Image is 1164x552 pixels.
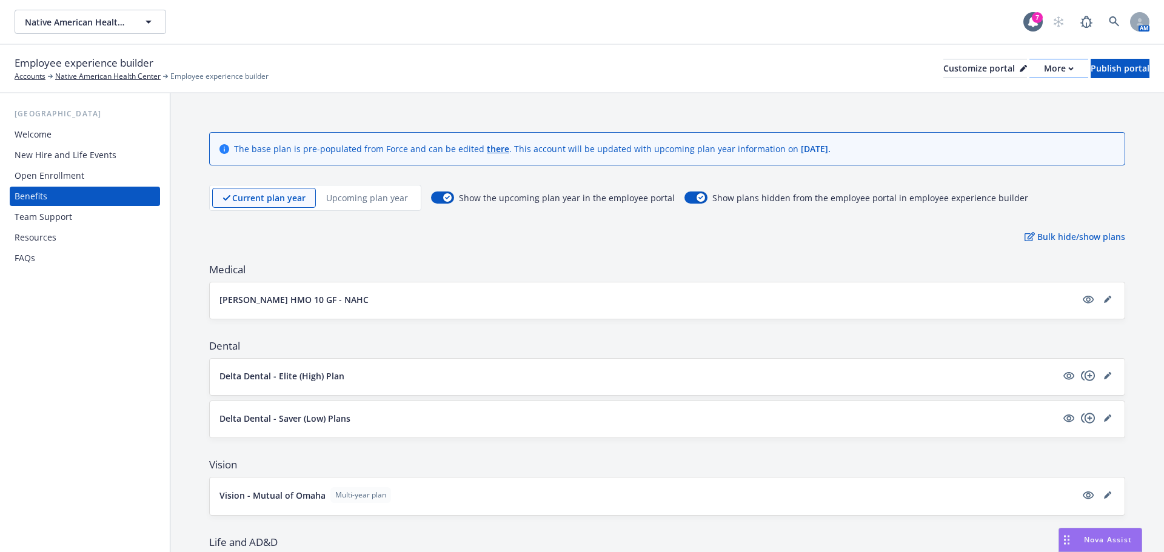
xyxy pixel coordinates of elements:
[1074,10,1099,34] a: Report a Bug
[1102,10,1126,34] a: Search
[15,166,84,185] div: Open Enrollment
[219,293,1076,306] button: [PERSON_NAME] HMO 10 GF - NAHC
[219,412,1057,425] button: Delta Dental - Saver (Low) Plans
[10,108,160,120] div: [GEOGRAPHIC_DATA]
[509,143,801,155] span: . This account will be updated with upcoming plan year information on
[234,143,487,155] span: The base plan is pre-populated from Force and can be edited
[15,55,153,71] span: Employee experience builder
[209,262,1125,277] span: Medical
[15,248,35,268] div: FAQs
[55,71,161,82] a: Native American Health Center
[10,125,160,144] a: Welcome
[219,487,1076,503] button: Vision - Mutual of OmahaMulti-year plan
[1100,368,1115,383] a: editPencil
[15,125,52,144] div: Welcome
[1100,488,1115,502] a: editPencil
[1081,411,1095,425] a: copyPlus
[15,71,45,82] a: Accounts
[15,10,166,34] button: Native American Health Center
[209,535,1125,550] span: Life and AD&D
[1081,292,1095,307] a: visible
[170,71,269,82] span: Employee experience builder
[15,207,72,227] div: Team Support
[10,187,160,206] a: Benefits
[1025,230,1125,243] p: Bulk hide/show plans
[15,187,47,206] div: Benefits
[1029,59,1088,78] button: More
[10,207,160,227] a: Team Support
[1059,528,1142,552] button: Nova Assist
[801,143,831,155] span: [DATE] .
[219,370,344,382] p: Delta Dental - Elite (High) Plan
[219,370,1057,382] button: Delta Dental - Elite (High) Plan
[10,248,160,268] a: FAQs
[1062,411,1076,425] a: visible
[1081,368,1095,383] a: copyPlus
[1091,59,1149,78] button: Publish portal
[219,293,369,306] p: [PERSON_NAME] HMO 10 GF - NAHC
[1032,12,1043,23] div: 7
[15,228,56,247] div: Resources
[10,166,160,185] a: Open Enrollment
[1100,411,1115,425] a: editPencil
[1100,292,1115,307] a: editPencil
[459,191,675,204] span: Show the upcoming plan year in the employee portal
[219,489,326,502] p: Vision - Mutual of Omaha
[10,228,160,247] a: Resources
[712,191,1028,204] span: Show plans hidden from the employee portal in employee experience builder
[487,143,509,155] a: there
[943,59,1027,78] button: Customize portal
[209,457,1125,472] span: Vision
[15,145,116,165] div: New Hire and Life Events
[1059,528,1074,551] div: Drag to move
[326,191,408,204] p: Upcoming plan year
[25,16,130,28] span: Native American Health Center
[1081,488,1095,502] a: visible
[1046,10,1071,34] a: Start snowing
[335,490,386,500] span: Multi-year plan
[219,412,350,425] p: Delta Dental - Saver (Low) Plans
[1062,368,1076,383] a: visible
[209,339,1125,353] span: Dental
[232,191,306,204] p: Current plan year
[1084,534,1132,545] span: Nova Assist
[10,145,160,165] a: New Hire and Life Events
[1044,59,1074,78] div: More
